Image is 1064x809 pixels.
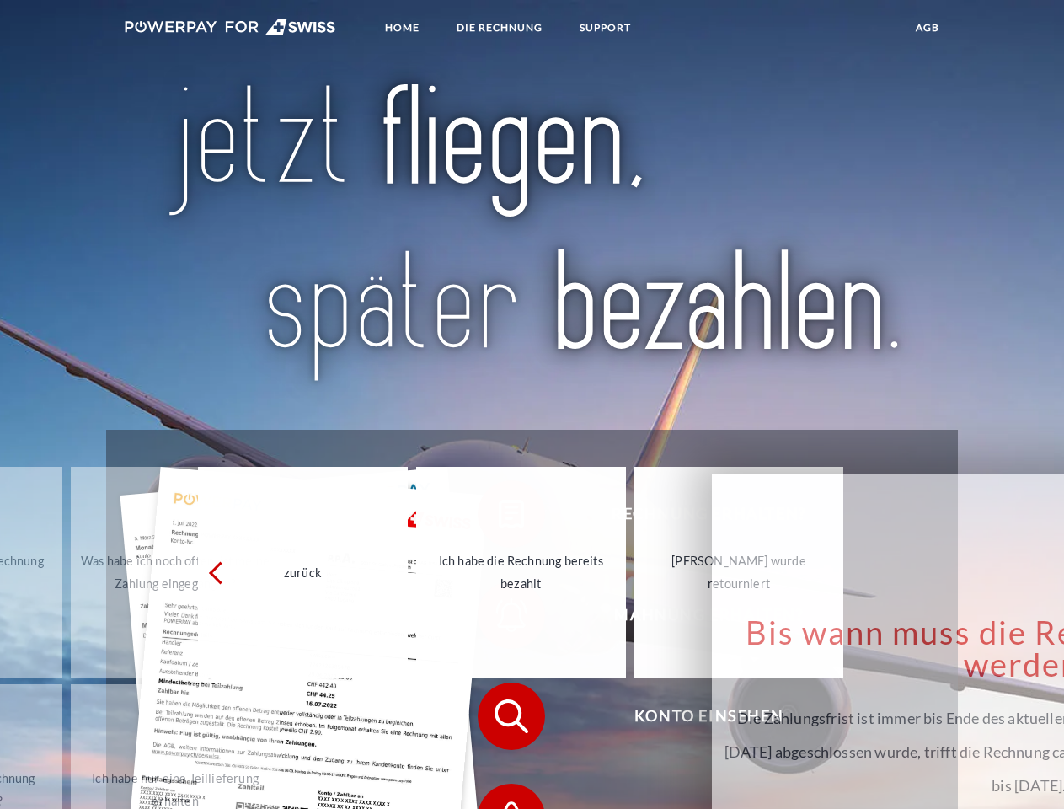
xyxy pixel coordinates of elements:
[426,549,616,595] div: Ich habe die Rechnung bereits bezahlt
[478,683,916,750] button: Konto einsehen
[161,81,903,388] img: title-swiss_de.svg
[371,13,434,43] a: Home
[208,561,398,584] div: zurück
[490,695,532,737] img: qb_search.svg
[81,549,270,595] div: Was habe ich noch offen, ist meine Zahlung eingegangen?
[442,13,557,43] a: DIE RECHNUNG
[71,467,281,678] a: Was habe ich noch offen, ist meine Zahlung eingegangen?
[125,19,336,35] img: logo-swiss-white.svg
[644,549,834,595] div: [PERSON_NAME] wurde retourniert
[901,13,954,43] a: agb
[565,13,645,43] a: SUPPORT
